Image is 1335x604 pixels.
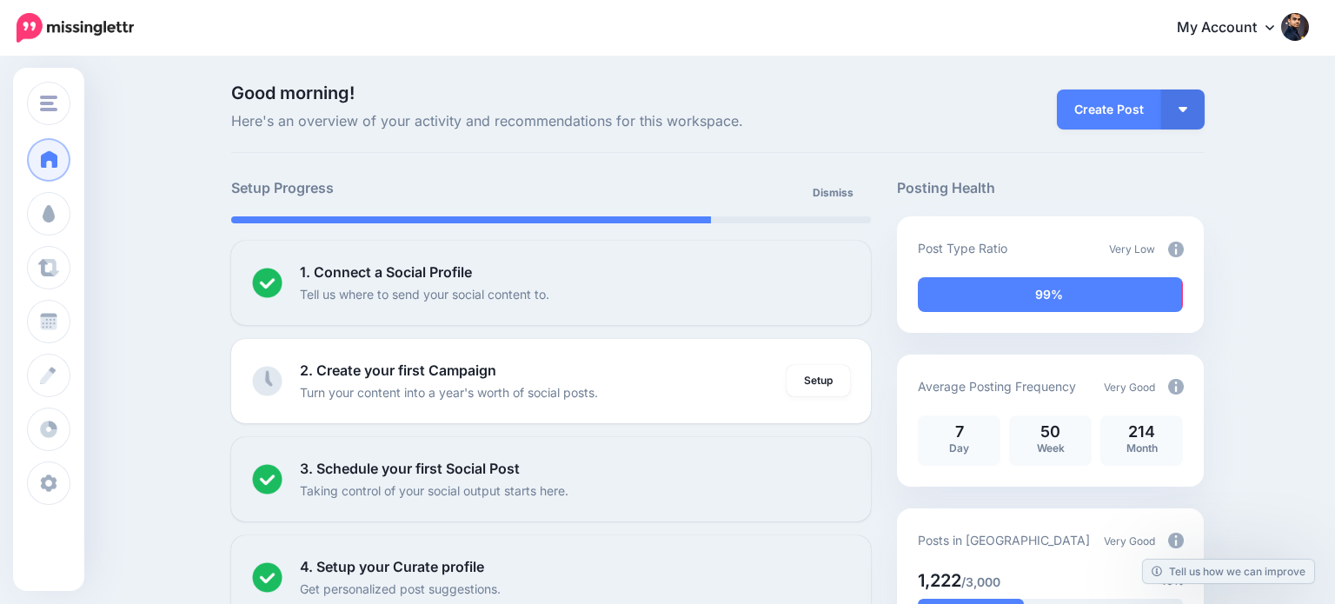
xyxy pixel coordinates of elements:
h5: Setup Progress [231,177,551,199]
img: Missinglettr [17,13,134,43]
a: My Account [1159,7,1309,50]
span: Here's an overview of your activity and recommendations for this workspace. [231,110,872,133]
img: checked-circle.png [252,268,282,298]
a: Dismiss [802,177,864,209]
p: 7 [927,424,992,440]
p: 50 [1018,424,1083,440]
p: 214 [1109,424,1174,440]
p: Turn your content into a year's worth of social posts. [300,382,598,402]
img: info-circle-grey.png [1168,379,1184,395]
p: Get personalized post suggestions. [300,579,501,599]
b: 4. Setup your Curate profile [300,558,484,575]
a: Setup [787,365,850,396]
img: clock-grey.png [252,366,282,396]
span: 1,222 [918,570,961,591]
b: 3. Schedule your first Social Post [300,460,520,477]
p: Taking control of your social output starts here. [300,481,568,501]
span: Week [1037,441,1065,455]
b: 2. Create your first Campaign [300,362,496,379]
span: Very Good [1104,381,1155,394]
img: checked-circle.png [252,464,282,494]
img: info-circle-grey.png [1168,533,1184,548]
a: Tell us how we can improve [1143,560,1314,583]
h5: Posting Health [897,177,1204,199]
p: Post Type Ratio [918,238,1007,258]
span: Very Low [1109,242,1155,256]
img: menu.png [40,96,57,111]
img: arrow-down-white.png [1179,107,1187,112]
p: Posts in [GEOGRAPHIC_DATA] [918,530,1090,550]
div: 99% of your posts in the last 30 days have been from Drip Campaigns [918,277,1180,312]
span: Month [1126,441,1158,455]
span: /3,000 [961,574,1000,589]
a: Create Post [1057,90,1161,129]
p: Tell us where to send your social content to. [300,284,549,304]
p: Average Posting Frequency [918,376,1076,396]
b: 1. Connect a Social Profile [300,263,472,281]
span: Very Good [1104,534,1155,548]
img: info-circle-grey.png [1168,242,1184,257]
span: Good morning! [231,83,355,103]
img: checked-circle.png [252,562,282,593]
div: 1% of your posts in the last 30 days have been from Curated content [1181,277,1184,312]
span: Day [949,441,969,455]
